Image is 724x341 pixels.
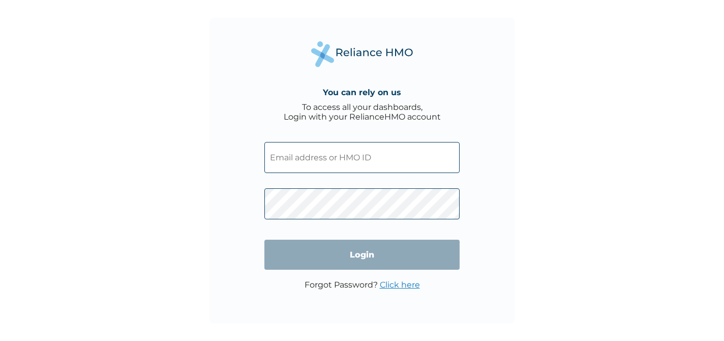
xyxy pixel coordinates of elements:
a: Click here [380,280,420,290]
p: Forgot Password? [305,280,420,290]
h4: You can rely on us [323,88,401,97]
input: Email address or HMO ID [264,142,460,173]
img: Reliance Health's Logo [311,41,413,67]
input: Login [264,240,460,270]
div: To access all your dashboards, Login with your RelianceHMO account [284,102,441,122]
